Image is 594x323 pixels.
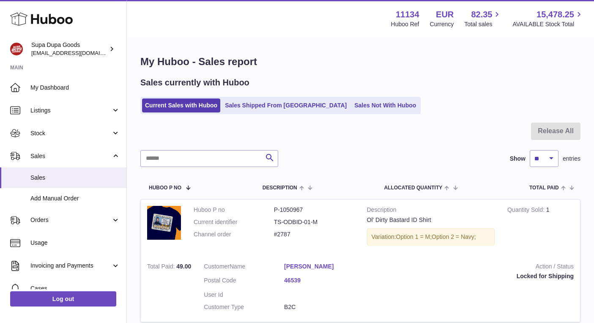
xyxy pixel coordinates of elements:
span: Huboo P no [149,185,181,191]
strong: EUR [436,9,454,20]
a: Log out [10,291,116,307]
dt: Huboo P no [194,206,274,214]
span: AVAILABLE Stock Total [512,20,584,28]
div: Currency [430,20,454,28]
span: Total sales [464,20,502,28]
dt: Current identifier [194,218,274,226]
td: 1 [501,200,580,256]
span: Listings [30,107,111,115]
span: Add Manual Order [30,194,120,203]
span: Cases [30,285,120,293]
dt: Name [204,263,284,273]
span: Stock [30,129,111,137]
a: 46539 [284,276,364,285]
span: ALLOCATED Quantity [384,185,442,191]
span: Invoicing and Payments [30,262,111,270]
strong: Action / Status [377,263,574,273]
a: Sales Shipped From [GEOGRAPHIC_DATA] [222,99,350,112]
h2: Sales currently with Huboo [140,77,249,88]
strong: 11134 [396,9,419,20]
dd: B2C [284,303,364,311]
div: Ol' Dirty Bastard ID Shirt [367,216,495,224]
a: Sales Not With Huboo [351,99,419,112]
span: Customer [204,263,230,270]
dd: P-1050967 [274,206,354,214]
span: Sales [30,152,111,160]
span: [EMAIL_ADDRESS][DOMAIN_NAME] [31,49,124,56]
div: Huboo Ref [391,20,419,28]
label: Show [510,155,526,163]
a: Current Sales with Huboo [142,99,220,112]
span: 82.35 [471,9,492,20]
span: Option 2 = Navy; [432,233,476,240]
span: entries [563,155,580,163]
div: Variation: [367,228,495,246]
strong: Total Paid [147,263,176,272]
span: Total paid [529,185,559,191]
h1: My Huboo - Sales report [140,55,580,68]
div: Locked for Shipping [377,272,574,280]
a: 15,478.25 AVAILABLE Stock Total [512,9,584,28]
span: Option 1 = M; [396,233,432,240]
a: 82.35 Total sales [464,9,502,28]
div: Supa Dupa Goods [31,41,107,57]
dd: #2787 [274,230,354,238]
img: BIGFront_2_d2f098ff-1e10-4835-8acf-781320af0e4c.jpg [147,206,181,240]
span: 15,478.25 [537,9,574,20]
dt: Customer Type [204,303,284,311]
dd: TS-ODBID-01-M [274,218,354,226]
span: Sales [30,174,120,182]
span: My Dashboard [30,84,120,92]
span: Orders [30,216,111,224]
strong: Quantity Sold [507,206,546,215]
span: 49.00 [176,263,191,270]
strong: Description [367,206,495,216]
span: Description [263,185,297,191]
img: hello@slayalldayofficial.com [10,43,23,55]
dt: Channel order [194,230,274,238]
span: Usage [30,239,120,247]
a: [PERSON_NAME] [284,263,364,271]
dt: Postal Code [204,276,284,287]
dt: User Id [204,291,284,299]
